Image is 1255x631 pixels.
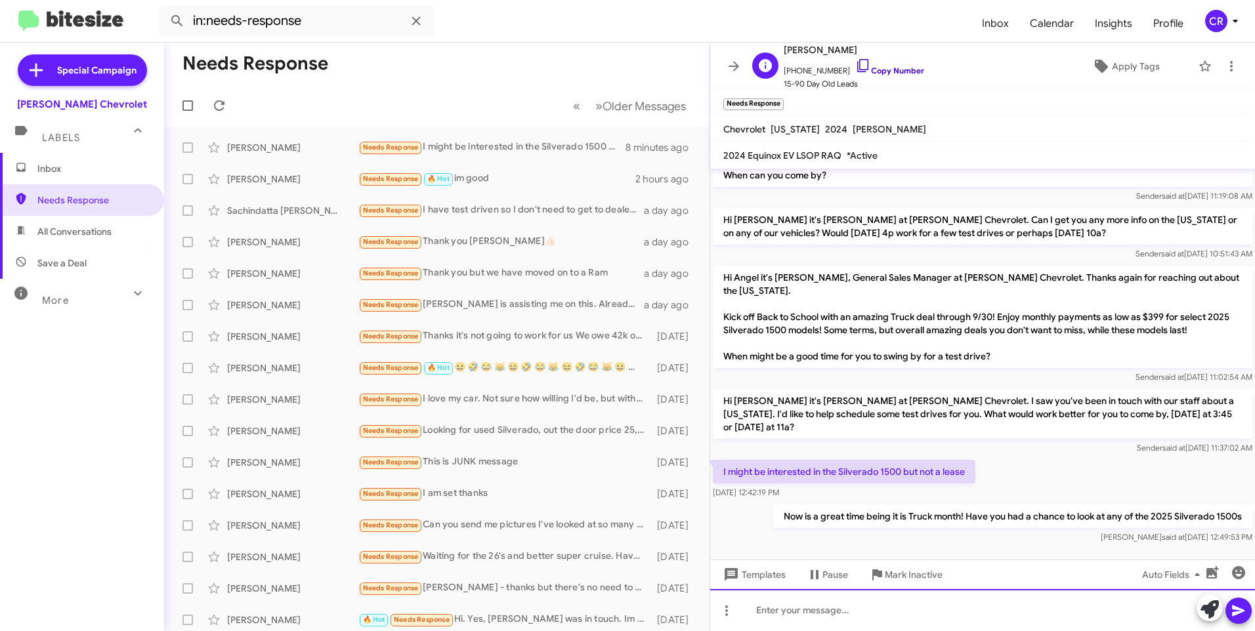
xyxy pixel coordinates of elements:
button: Previous [565,92,588,119]
span: 🔥 Hot [427,174,450,183]
div: I might be interested in the Silverado 1500 but not a lease [358,140,626,155]
span: [PHONE_NUMBER] [784,58,924,77]
div: [PERSON_NAME] [227,330,358,343]
span: Apply Tags [1112,54,1160,78]
span: Needs Response [363,332,419,340]
div: [PERSON_NAME] [227,424,358,438]
span: Mark Inactive [885,563,943,586]
a: Inbox [971,5,1019,43]
a: Profile [1143,5,1194,43]
div: [PERSON_NAME] [227,582,358,595]
span: [PERSON_NAME] [DATE] 12:49:53 PM [1101,532,1252,542]
div: 8 minutes ago [626,141,699,154]
input: Search [159,5,435,37]
span: Insights [1084,5,1143,43]
div: a day ago [644,267,699,280]
span: Labels [42,132,80,144]
span: More [42,295,69,306]
div: I am set thanks [358,486,651,501]
div: [PERSON_NAME] - thanks but there's no need to text me like this. [358,580,651,596]
span: Sender [DATE] 11:37:02 AM [1137,443,1252,453]
span: Needs Response [363,206,419,214]
div: Waiting for the 26's and better super cruise. Have medical issue and the lane centering would be ... [358,549,651,564]
span: Special Campaign [57,64,137,77]
div: [DATE] [651,550,699,563]
div: [DATE] [651,487,699,500]
span: Needs Response [363,426,419,435]
div: Sachindatta [PERSON_NAME] [227,204,358,217]
div: [DATE] [651,424,699,438]
span: Needs Response [363,237,419,246]
span: said at [1162,443,1185,453]
span: Inbox [37,162,149,175]
div: [DATE] [651,393,699,406]
span: Needs Response [363,143,419,152]
span: Templates [721,563,786,586]
a: Special Campaign [18,54,147,86]
a: Copy Number [855,66,924,75]
div: [PERSON_NAME] Chevrolet [17,98,147,111]
a: Calendar [1019,5,1084,43]
span: All Conversations [37,225,112,238]
div: [PERSON_NAME] is assisting me on this. Already test drove the vehicle [358,297,644,312]
span: said at [1162,532,1185,542]
span: Needs Response [394,615,450,624]
span: Needs Response [363,552,419,561]
div: [DATE] [651,456,699,469]
small: Needs Response [723,98,784,110]
span: *Active [847,150,878,161]
button: Pause [796,563,859,586]
span: Needs Response [363,458,419,466]
div: [PERSON_NAME] [227,487,358,500]
div: Thank you [PERSON_NAME]👍🏻 [358,234,644,249]
button: Mark Inactive [859,563,953,586]
p: I might be interested in the Silverado 1500 but not a lease [713,460,975,483]
span: Save a Deal [37,256,87,270]
div: CR [1205,10,1227,32]
button: Auto Fields [1132,563,1216,586]
span: said at [1161,249,1184,258]
div: [PERSON_NAME] [227,550,358,563]
span: 2024 Equinox EV LSOP RAQ [723,150,841,161]
div: [DATE] [651,361,699,375]
span: [DATE] 12:42:19 PM [713,487,779,497]
span: Needs Response [363,395,419,403]
button: CR [1194,10,1241,32]
span: Chevrolet [723,123,765,135]
span: Needs Response [363,489,419,498]
button: Apply Tags [1059,54,1192,78]
div: I love my car. Not sure how willing I'd be, but with the right price and my monthly payment remai... [358,392,651,407]
div: [DATE] [651,613,699,626]
span: Needs Response [363,584,419,592]
div: [PERSON_NAME] [227,361,358,375]
div: This is JUNK message [358,455,651,470]
div: 2 hours ago [635,173,699,186]
div: [DATE] [651,330,699,343]
nav: Page navigation example [566,92,694,119]
button: Templates [710,563,796,586]
span: Needs Response [37,193,149,207]
div: [DATE] [651,519,699,532]
div: a day ago [644,204,699,217]
span: Pause [822,563,848,586]
h1: Needs Response [182,53,328,74]
div: a day ago [644,235,699,249]
span: [PERSON_NAME] [784,42,924,58]
div: [PERSON_NAME] [227,173,358,186]
div: [PERSON_NAME] [227,393,358,406]
div: Thanks it's not going to work for us We owe 42k on my expedition and it's only worth maybe 28- so... [358,329,651,344]
span: « [573,98,580,114]
span: 🔥 Hot [427,363,450,372]
div: [PERSON_NAME] [227,235,358,249]
button: Next [587,92,694,119]
span: Auto Fields [1142,563,1205,586]
span: said at [1162,191,1185,201]
span: Needs Response [363,363,419,372]
span: Sender [DATE] 10:51:43 AM [1136,249,1252,258]
p: Hi [PERSON_NAME] it's [PERSON_NAME] at [PERSON_NAME] Chevrolet. I saw you've been in touch with o... [713,389,1252,439]
div: [PERSON_NAME] [227,613,358,626]
p: Hi Angel it's [PERSON_NAME], General Sales Manager at [PERSON_NAME] Chevrolet. Thanks again for r... [713,266,1252,368]
span: 15-90 Day Old Leads [784,77,924,91]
